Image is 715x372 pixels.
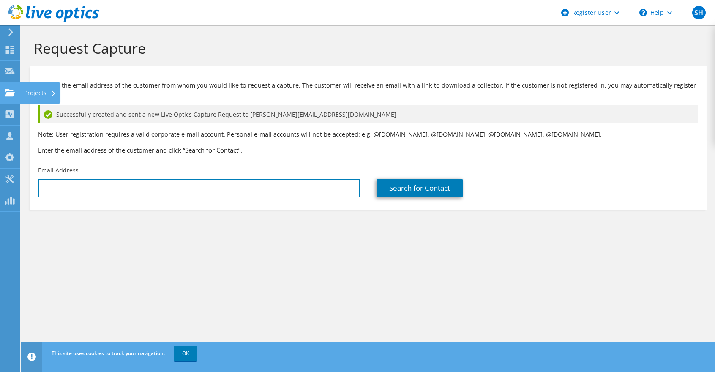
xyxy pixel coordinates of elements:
svg: \n [639,9,647,16]
div: Projects [20,82,60,104]
p: Note: User registration requires a valid corporate e-mail account. Personal e-mail accounts will ... [38,130,698,139]
h1: Request Capture [34,39,698,57]
a: Search for Contact [377,179,463,197]
h3: Enter the email address of the customer and click “Search for Contact”. [38,145,698,155]
span: Successfully created and sent a new Live Optics Capture Request to [PERSON_NAME][EMAIL_ADDRESS][D... [56,110,396,119]
label: Email Address [38,166,79,175]
span: This site uses cookies to track your navigation. [52,350,165,357]
p: Provide the email address of the customer from whom you would like to request a capture. The cust... [38,81,698,99]
span: SH [692,6,706,19]
a: OK [174,346,197,361]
